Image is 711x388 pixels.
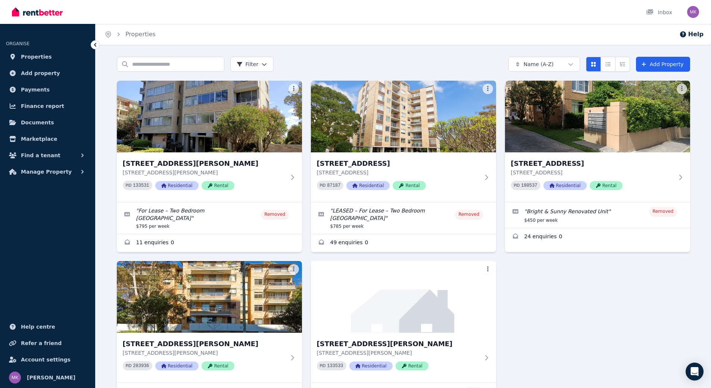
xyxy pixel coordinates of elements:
[311,234,496,252] a: Enquiries for 6A/74 Prince Street, Mosman
[21,102,64,111] span: Finance report
[508,57,580,72] button: Name (A-Z)
[601,57,615,72] button: Compact list view
[6,99,89,114] a: Finance report
[126,364,132,368] small: PID
[289,264,299,274] button: More options
[117,202,302,234] a: Edit listing: For Lease – Two Bedroom Unit, Cremorne NSW
[21,322,55,331] span: Help centre
[12,6,63,18] img: RentBetter
[393,181,425,190] span: Rental
[505,202,690,228] a: Edit listing: Bright & Sunny Renovated Unit
[6,41,29,46] span: ORGANISE
[320,183,326,187] small: PID
[586,57,630,72] div: View options
[21,52,52,61] span: Properties
[514,183,520,187] small: PID
[117,81,302,202] a: 4/20 Gerard Street, Cremorne[STREET_ADDRESS][PERSON_NAME][STREET_ADDRESS][PERSON_NAME]PID 133531R...
[27,373,75,382] span: [PERSON_NAME]
[123,169,286,176] p: [STREET_ADDRESS][PERSON_NAME]
[679,30,704,39] button: Help
[505,81,690,202] a: 11/165 Avenue Road, Mosman[STREET_ADDRESS][STREET_ADDRESS]PID 180537ResidentialRental
[349,361,393,370] span: Residential
[202,181,234,190] span: Rental
[505,228,690,246] a: Enquiries for 11/165 Avenue Road, Mosman
[521,183,537,188] code: 180537
[133,183,149,188] code: 133531
[6,49,89,64] a: Properties
[6,148,89,163] button: Find a tenant
[646,9,672,16] div: Inbox
[483,84,493,94] button: More options
[311,261,496,333] img: 46/9 Herbert Street, St Leonards
[686,363,704,381] div: Open Intercom Messenger
[511,158,674,169] h3: [STREET_ADDRESS]
[396,361,428,370] span: Rental
[317,339,480,349] h3: [STREET_ADDRESS][PERSON_NAME]
[6,336,89,351] a: Refer a friend
[289,84,299,94] button: More options
[311,202,496,234] a: Edit listing: LEASED – For Lease – Two Bedroom Unit, Mosman NSW
[327,183,340,188] code: 87187
[230,57,274,72] button: Filter
[21,355,71,364] span: Account settings
[21,118,54,127] span: Documents
[6,319,89,334] a: Help centre
[117,81,302,152] img: 4/20 Gerard Street, Cremorne
[237,60,259,68] span: Filter
[96,24,165,45] nav: Breadcrumb
[687,6,699,18] img: Mahmood Khan
[311,81,496,202] a: 6A/74 Prince Street, Mosman[STREET_ADDRESS][STREET_ADDRESS]PID 87187ResidentialRental
[21,167,72,176] span: Manage Property
[317,349,480,357] p: [STREET_ADDRESS][PERSON_NAME]
[117,234,302,252] a: Enquiries for 4/20 Gerard Street, Cremorne
[311,261,496,382] a: 46/9 Herbert Street, St Leonards[STREET_ADDRESS][PERSON_NAME][STREET_ADDRESS][PERSON_NAME]PID 133...
[317,158,480,169] h3: [STREET_ADDRESS]
[126,183,132,187] small: PID
[21,69,60,78] span: Add property
[636,57,690,72] a: Add Property
[6,352,89,367] a: Account settings
[615,57,630,72] button: Expanded list view
[590,181,623,190] span: Rental
[6,131,89,146] a: Marketplace
[21,134,57,143] span: Marketplace
[311,81,496,152] img: 6A/74 Prince Street, Mosman
[9,372,21,384] img: Mahmood Khan
[511,169,674,176] p: [STREET_ADDRESS]
[123,158,286,169] h3: [STREET_ADDRESS][PERSON_NAME]
[317,169,480,176] p: [STREET_ADDRESS]
[543,181,587,190] span: Residential
[117,261,302,382] a: 21/29 Gerard Street, Cremorne[STREET_ADDRESS][PERSON_NAME][STREET_ADDRESS][PERSON_NAME]PID 283936...
[327,363,343,369] code: 133533
[123,349,286,357] p: [STREET_ADDRESS][PERSON_NAME]
[6,164,89,179] button: Manage Property
[117,261,302,333] img: 21/29 Gerard Street, Cremorne
[6,66,89,81] a: Add property
[6,82,89,97] a: Payments
[133,363,149,369] code: 283936
[320,364,326,368] small: PID
[202,361,234,370] span: Rental
[505,81,690,152] img: 11/165 Avenue Road, Mosman
[524,60,554,68] span: Name (A-Z)
[483,264,493,274] button: More options
[346,181,390,190] span: Residential
[21,151,60,160] span: Find a tenant
[6,115,89,130] a: Documents
[155,181,199,190] span: Residential
[586,57,601,72] button: Card view
[677,84,687,94] button: More options
[21,339,62,348] span: Refer a friend
[155,361,199,370] span: Residential
[123,339,286,349] h3: [STREET_ADDRESS][PERSON_NAME]
[21,85,50,94] span: Payments
[125,31,156,38] a: Properties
